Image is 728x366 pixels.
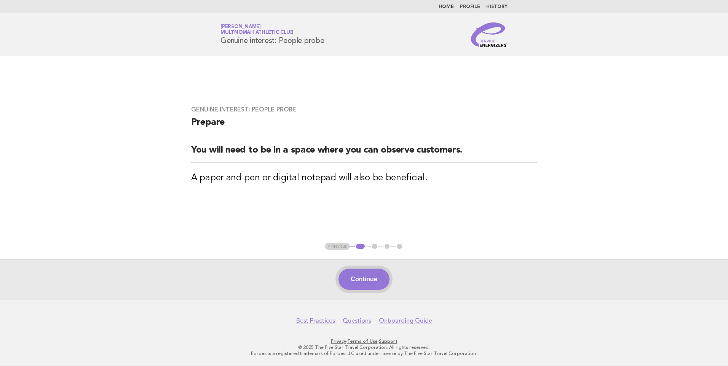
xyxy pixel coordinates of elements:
[343,317,371,325] a: Questions
[131,338,597,344] p: · ·
[460,5,480,9] a: Profile
[220,25,324,45] h1: Genuine interest: People probe
[191,144,537,163] h2: You will need to be in a space where you can observe customers.
[355,243,366,250] button: 1
[220,30,293,35] span: Multnomah Athletic Club
[331,339,346,344] a: Privacy
[191,106,537,113] h3: Genuine interest: People probe
[347,339,378,344] a: Terms of Use
[191,116,537,135] h2: Prepare
[131,344,597,350] p: © 2025 The Five Star Travel Corporation. All rights reserved.
[471,22,508,47] img: Service Energizers
[220,24,293,35] a: [PERSON_NAME]Multnomah Athletic Club
[131,350,597,356] p: Forbes is a registered trademark of Forbes LLC used under license by The Five Star Travel Corpora...
[191,172,537,184] h3: A paper and pen or digital notepad will also be beneficial.
[296,317,335,325] a: Best Practices
[439,5,454,9] a: Home
[486,5,508,9] a: History
[379,317,432,325] a: Onboarding Guide
[338,269,389,290] button: Continue
[379,339,398,344] a: Support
